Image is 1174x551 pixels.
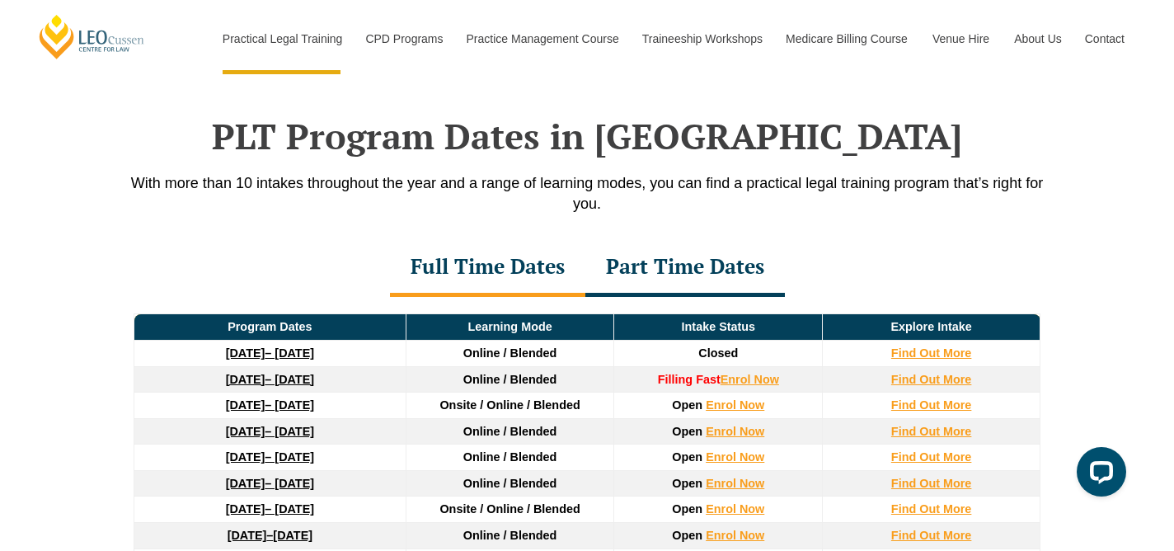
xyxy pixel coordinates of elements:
strong: [DATE] [226,425,265,438]
strong: [DATE] [226,502,265,516]
a: [DATE]– [DATE] [226,373,314,386]
a: Practice Management Course [454,3,630,74]
a: [DATE]– [DATE] [226,398,314,412]
a: CPD Programs [353,3,453,74]
a: About Us [1002,3,1073,74]
td: Program Dates [134,314,406,341]
p: With more than 10 intakes throughout the year and a range of learning modes, you can find a pract... [117,173,1057,214]
a: [DATE]– [DATE] [226,425,314,438]
span: Open [672,529,702,542]
strong: [DATE] [226,346,265,360]
span: Online / Blended [463,529,557,542]
a: Enrol Now [706,529,764,542]
span: Online / Blended [463,425,557,438]
a: Find Out More [891,529,972,542]
span: Online / Blended [463,346,557,360]
a: [DATE]– [DATE] [226,502,314,516]
a: Enrol Now [706,450,764,464]
strong: [DATE] [228,529,267,542]
a: Find Out More [891,373,972,386]
a: [DATE]– [DATE] [226,450,314,464]
span: Closed [698,346,738,360]
a: Enrol Now [721,373,779,386]
span: Open [672,398,702,412]
td: Intake Status [614,314,823,341]
span: Open [672,502,702,516]
a: Venue Hire [920,3,1002,74]
iframe: LiveChat chat widget [1064,440,1133,510]
a: Enrol Now [706,425,764,438]
a: Contact [1073,3,1137,74]
strong: [DATE] [226,450,265,464]
strong: [DATE] [226,373,265,386]
span: [DATE] [273,529,312,542]
td: Learning Mode [406,314,614,341]
a: Traineeship Workshops [630,3,773,74]
div: Full Time Dates [390,239,585,297]
a: Find Out More [891,425,972,438]
span: Online / Blended [463,477,557,490]
a: [DATE]–[DATE] [228,529,312,542]
a: Enrol Now [706,398,764,412]
a: Practical Legal Training [210,3,354,74]
span: Onsite / Online / Blended [439,502,580,516]
a: Enrol Now [706,477,764,490]
a: Find Out More [891,477,972,490]
a: Medicare Billing Course [773,3,920,74]
a: [DATE]– [DATE] [226,477,314,490]
div: Part Time Dates [585,239,785,297]
span: Open [672,425,702,438]
strong: Filling Fast [658,373,721,386]
td: Explore Intake [823,314,1040,341]
a: [PERSON_NAME] Centre for Law [37,13,147,60]
a: Enrol Now [706,502,764,516]
span: Online / Blended [463,373,557,386]
a: Find Out More [891,502,972,516]
span: Online / Blended [463,450,557,464]
strong: [DATE] [226,477,265,490]
a: Find Out More [891,398,972,412]
strong: [DATE] [226,398,265,412]
h2: PLT Program Dates in [GEOGRAPHIC_DATA] [117,115,1057,157]
span: Onsite / Online / Blended [439,398,580,412]
span: Open [672,477,702,490]
a: Find Out More [891,346,972,360]
a: Find Out More [891,450,972,464]
a: [DATE]– [DATE] [226,346,314,360]
span: Open [672,450,702,464]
